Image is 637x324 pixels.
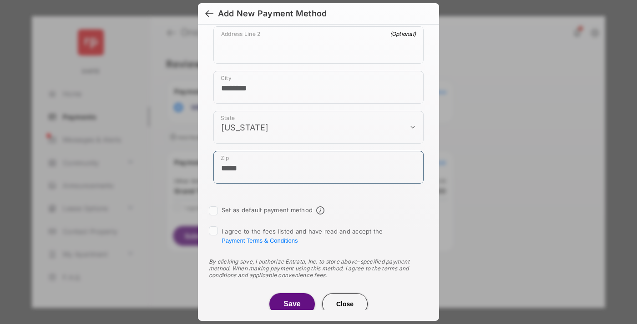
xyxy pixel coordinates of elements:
[209,258,428,279] div: By clicking save, I authorize Entrata, Inc. to store above-specified payment method. When making ...
[316,206,324,214] span: Default payment method info
[222,237,298,244] button: I agree to the fees listed and have read and accept the
[218,9,327,19] div: Add New Payment Method
[222,206,313,214] label: Set as default payment method
[269,293,315,315] button: Save
[213,26,424,64] div: payment_method_screening[postal_addresses][addressLine2]
[222,228,383,244] span: I agree to the fees listed and have read and accept the
[213,111,424,144] div: payment_method_screening[postal_addresses][administrativeArea]
[322,293,368,315] button: Close
[213,71,424,104] div: payment_method_screening[postal_addresses][locality]
[213,151,424,184] div: payment_method_screening[postal_addresses][postalCode]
